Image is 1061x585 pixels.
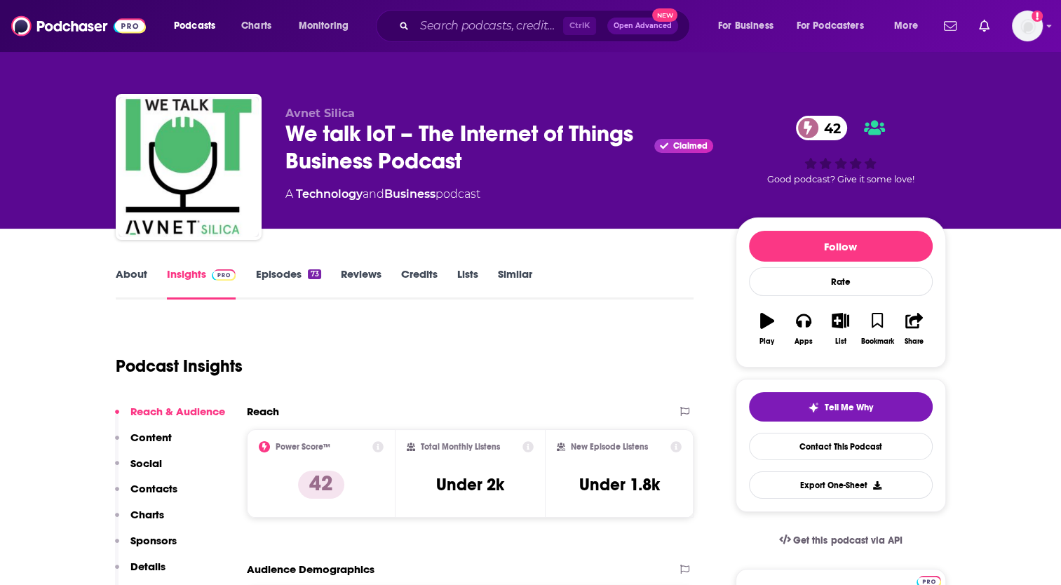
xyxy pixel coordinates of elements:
button: Charts [115,508,164,534]
a: Get this podcast via API [768,523,914,558]
button: tell me why sparkleTell Me Why [749,392,933,422]
div: Play [759,337,774,346]
img: Podchaser - Follow, Share and Rate Podcasts [11,13,146,39]
h3: Under 2k [436,474,504,495]
div: Share [905,337,924,346]
a: 42 [796,116,848,140]
p: Sponsors [130,534,177,547]
button: Sponsors [115,534,177,560]
p: Reach & Audience [130,405,225,418]
div: List [835,337,846,346]
h1: Podcast Insights [116,356,243,377]
span: More [894,16,918,36]
input: Search podcasts, credits, & more... [414,15,563,37]
svg: Add a profile image [1032,11,1043,22]
img: User Profile [1012,11,1043,41]
a: About [116,267,147,300]
div: 73 [308,269,320,279]
span: For Business [718,16,773,36]
a: Show notifications dropdown [938,14,962,38]
a: Contact This Podcast [749,433,933,460]
span: New [652,8,677,22]
button: open menu [708,15,791,37]
button: open menu [164,15,234,37]
a: Technology [296,187,363,201]
span: Avnet Silica [285,107,355,120]
span: Podcasts [174,16,215,36]
span: Good podcast? Give it some love! [767,174,914,184]
button: Content [115,431,172,457]
div: 42Good podcast? Give it some love! [736,107,946,194]
h2: Audience Demographics [247,563,374,576]
span: Logged in as ShoutComms [1012,11,1043,41]
p: Contacts [130,482,177,495]
img: We talk IoT – The Internet of Things Business Podcast [119,97,259,237]
a: Reviews [341,267,381,300]
a: Credits [401,267,438,300]
h2: Reach [247,405,279,418]
p: Social [130,457,162,470]
button: List [822,304,858,354]
h2: Power Score™ [276,442,330,452]
div: Rate [749,267,933,296]
span: and [363,187,384,201]
img: Podchaser Pro [212,269,236,281]
div: Search podcasts, credits, & more... [389,10,703,42]
button: open menu [884,15,935,37]
button: open menu [788,15,884,37]
button: Bookmark [859,304,896,354]
h2: New Episode Listens [571,442,648,452]
button: Export One-Sheet [749,471,933,499]
button: Social [115,457,162,483]
span: Ctrl K [563,17,596,35]
a: Similar [498,267,532,300]
button: Reach & Audience [115,405,225,431]
span: Open Advanced [614,22,672,29]
span: Claimed [673,142,708,149]
p: Details [130,560,165,573]
button: Contacts [115,482,177,508]
span: For Podcasters [797,16,864,36]
img: tell me why sparkle [808,402,819,413]
a: InsightsPodchaser Pro [167,267,236,300]
div: A podcast [285,186,480,203]
div: Apps [795,337,813,346]
span: Monitoring [299,16,349,36]
span: Tell Me Why [825,402,873,413]
h2: Total Monthly Listens [421,442,500,452]
button: Apps [785,304,822,354]
div: Bookmark [860,337,893,346]
span: 42 [810,116,848,140]
button: Share [896,304,932,354]
a: Episodes73 [255,267,320,300]
button: open menu [289,15,367,37]
span: Charts [241,16,271,36]
button: Play [749,304,785,354]
button: Show profile menu [1012,11,1043,41]
a: Lists [457,267,478,300]
h3: Under 1.8k [579,474,660,495]
button: Open AdvancedNew [607,18,678,34]
p: Charts [130,508,164,521]
a: Charts [232,15,280,37]
a: Show notifications dropdown [973,14,995,38]
p: 42 [298,471,344,499]
p: Content [130,431,172,444]
a: Business [384,187,435,201]
button: Follow [749,231,933,262]
span: Get this podcast via API [793,534,902,546]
